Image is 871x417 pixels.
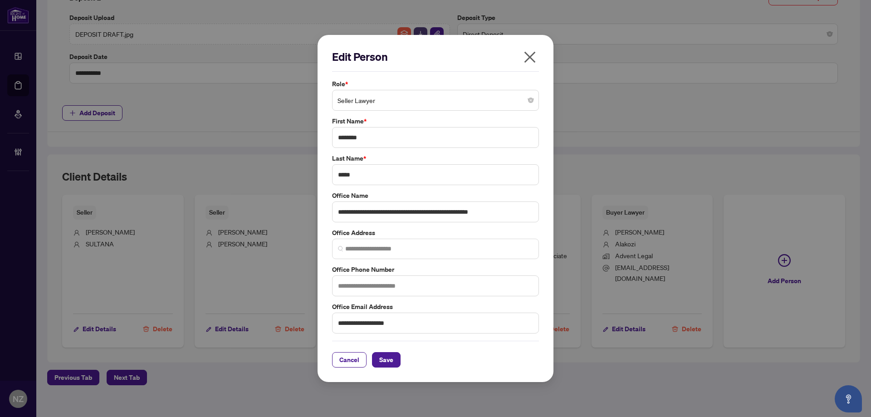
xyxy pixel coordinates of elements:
[835,385,862,412] button: Open asap
[523,50,537,64] span: close
[332,228,539,238] label: Office Address
[338,246,343,251] img: search_icon
[332,191,539,201] label: Office Name
[339,353,359,367] span: Cancel
[332,49,539,64] h2: Edit Person
[332,79,539,89] label: Role
[332,153,539,163] label: Last Name
[332,116,539,126] label: First Name
[338,92,533,109] span: Seller Lawyer
[332,265,539,275] label: Office Phone Number
[332,302,539,312] label: Office Email Address
[379,353,393,367] span: Save
[528,98,533,103] span: close-circle
[332,352,367,368] button: Cancel
[372,352,401,368] button: Save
